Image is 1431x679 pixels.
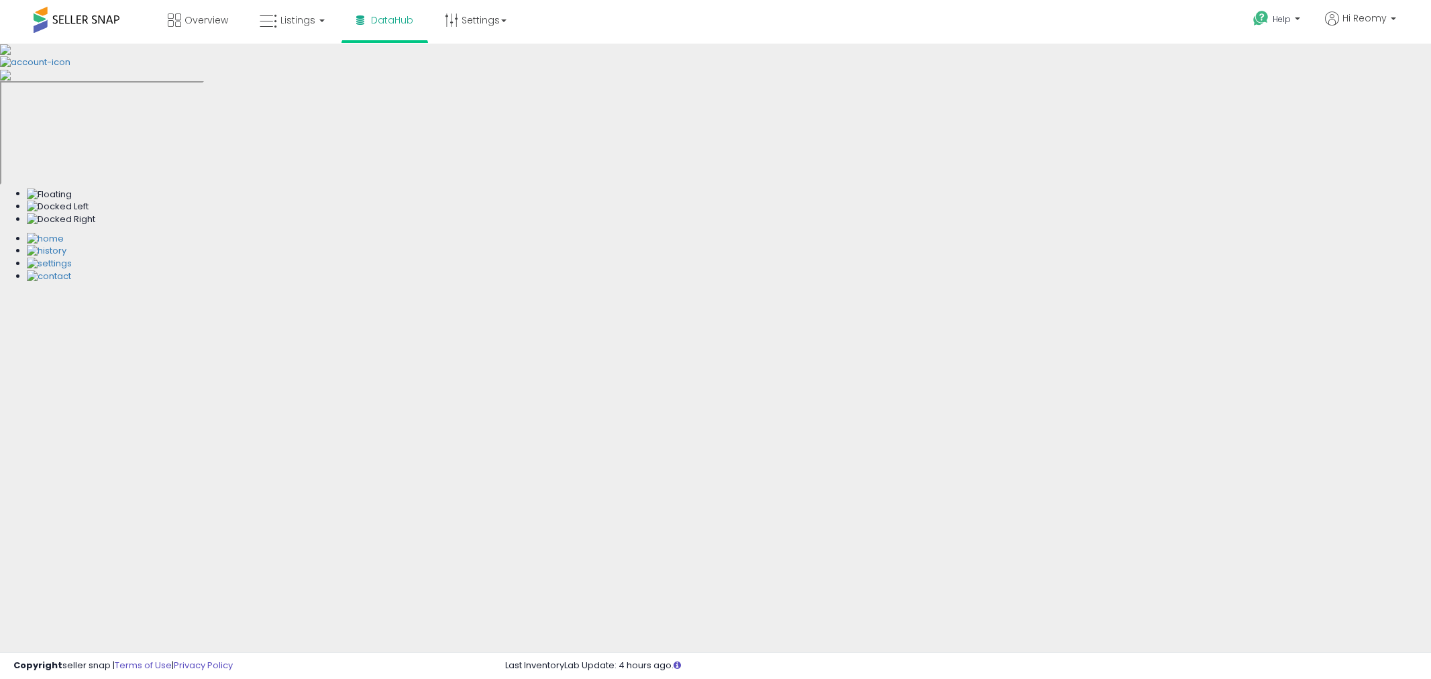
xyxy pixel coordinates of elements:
[27,258,72,270] img: Settings
[27,201,89,213] img: Docked Left
[27,189,72,201] img: Floating
[27,213,95,226] img: Docked Right
[27,233,64,246] img: Home
[1273,13,1291,25] span: Help
[27,270,71,283] img: Contact
[371,13,413,27] span: DataHub
[1253,10,1269,27] i: Get Help
[27,245,66,258] img: History
[1325,11,1396,42] a: Hi Reomy
[1342,11,1387,25] span: Hi Reomy
[184,13,228,27] span: Overview
[280,13,315,27] span: Listings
